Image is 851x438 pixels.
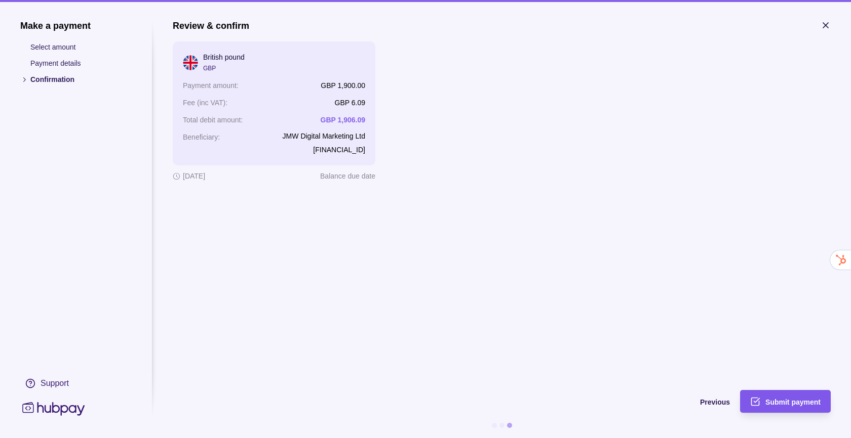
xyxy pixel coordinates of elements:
p: Select amount [30,41,132,53]
button: Previous [173,390,730,413]
p: Balance due date [320,170,375,182]
p: JMW Digital Marketing Ltd [283,130,365,142]
p: GBP 6.09 [335,99,365,107]
p: British pound [203,52,245,63]
div: Support [41,378,69,389]
p: Payment details [30,58,132,69]
img: gb [183,55,198,70]
span: Previous [700,398,730,406]
p: GBP [203,63,245,74]
button: Submit payment [740,390,831,413]
p: Confirmation [30,74,132,85]
p: Payment amount : [183,81,239,90]
p: Fee (inc VAT) : [183,99,227,107]
p: [DATE] [183,170,205,182]
p: GBP 1,900.00 [321,81,365,90]
a: Support [20,373,132,394]
h1: Review & confirm [173,20,249,31]
p: Beneficiary : [183,133,220,141]
p: [FINANCIAL_ID] [283,144,365,155]
span: Submit payment [765,398,821,406]
h1: Make a payment [20,20,132,31]
p: GBP 1,906.09 [321,116,365,124]
p: Total debit amount : [183,116,243,124]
